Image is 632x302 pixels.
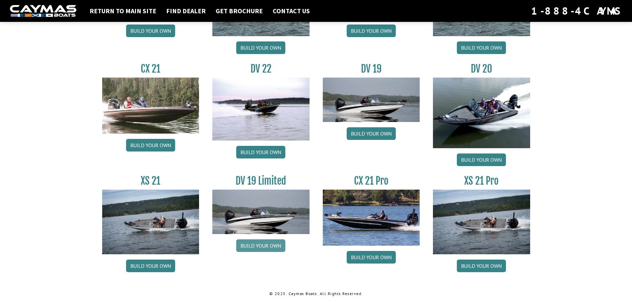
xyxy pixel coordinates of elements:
img: XS_21_thumbnail.jpg [102,190,199,254]
h3: DV 19 [323,63,420,75]
a: Build your own [236,146,285,158]
a: Find Dealer [163,7,209,15]
a: Build your own [126,25,175,37]
a: Build your own [126,139,175,151]
h3: CX 21 Pro [323,175,420,187]
img: dv-19-ban_from_website_for_caymas_connect.png [323,78,420,122]
a: Build your own [457,153,506,166]
img: white-logo-c9c8dbefe5ff5ceceb0f0178aa75bf4bb51f6bca0971e226c86eb53dfe498488.png [10,5,76,17]
div: 1-888-4CAYMAS [531,4,622,18]
a: Build your own [236,239,285,252]
h3: XS 21 [102,175,199,187]
a: Build your own [457,260,506,272]
a: Build your own [126,260,175,272]
h3: XS 21 Pro [433,175,530,187]
h3: DV 19 Limited [212,175,310,187]
p: © 2025. Caymas Boats. All Rights Reserved. [102,291,530,297]
a: Build your own [457,41,506,54]
img: DV_20_from_website_for_caymas_connect.png [433,78,530,148]
a: Get Brochure [212,7,266,15]
img: dv-19-ban_from_website_for_caymas_connect.png [212,190,310,234]
img: CX-21Pro_thumbnail.jpg [323,190,420,245]
img: DV22_original_motor_cropped_for_caymas_connect.jpg [212,78,310,141]
img: CX21_thumb.jpg [102,78,199,133]
a: Build your own [347,127,396,140]
a: Build your own [347,25,396,37]
a: Return to main site [86,7,160,15]
img: XS_21_thumbnail.jpg [433,190,530,254]
a: Build your own [347,251,396,264]
a: Build your own [236,41,285,54]
h3: CX 21 [102,63,199,75]
h3: DV 20 [433,63,530,75]
a: Contact Us [269,7,313,15]
h3: DV 22 [212,63,310,75]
